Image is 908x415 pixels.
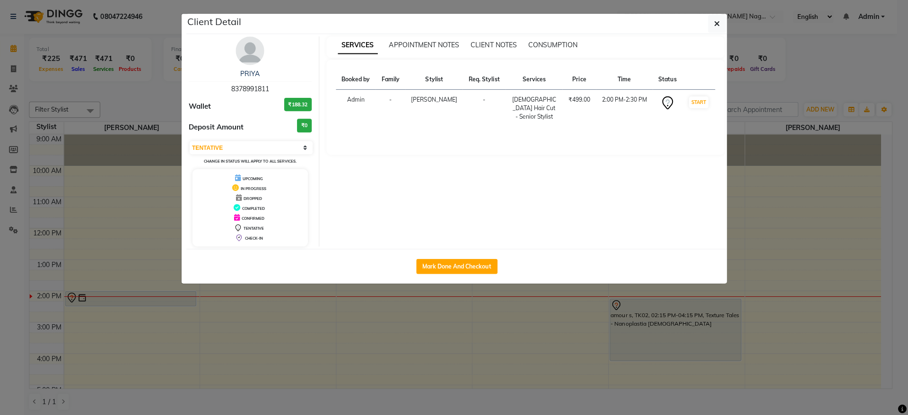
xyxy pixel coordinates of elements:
td: - [378,89,408,127]
th: Time [597,69,654,89]
th: Status [654,69,683,89]
span: UPCOMING [246,175,266,180]
img: avatar [239,36,267,65]
span: DROPPED [247,195,265,200]
td: 2:00 PM-2:30 PM [597,89,654,127]
button: START [690,96,709,108]
h5: Client Detail [191,15,244,29]
h3: ₹0 [300,118,314,132]
span: [PERSON_NAME] [413,95,459,103]
small: Change in status will apply to all services. [207,158,299,163]
span: SERVICES [340,37,380,54]
span: COMPLETED [245,205,268,210]
span: IN PROGRESS [244,185,269,190]
h3: ₹188.32 [287,97,314,111]
div: [DEMOGRAPHIC_DATA] Hair Cut - Senior Stylist [513,95,559,121]
th: Family [378,69,408,89]
span: 8378991811 [234,84,272,93]
span: CONFIRMED [244,215,267,220]
th: Price [564,69,597,89]
span: CHECK-IN [248,235,266,240]
span: APPOINTMENT NOTES [392,41,462,49]
span: Wallet [192,101,214,112]
a: PRIYA [244,69,263,78]
th: Booked by [339,69,378,89]
span: TENTATIVE [247,225,267,230]
th: Req. Stylist [465,69,507,89]
span: CLIENT NOTES [473,41,519,49]
td: - [465,89,507,127]
th: Services [507,69,564,89]
td: Admin [339,89,378,127]
button: Mark Done And Checkout [419,258,499,273]
th: Stylist [408,69,465,89]
div: ₹499.00 [570,95,592,104]
span: Deposit Amount [192,121,247,132]
span: CONSUMPTION [530,41,579,49]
